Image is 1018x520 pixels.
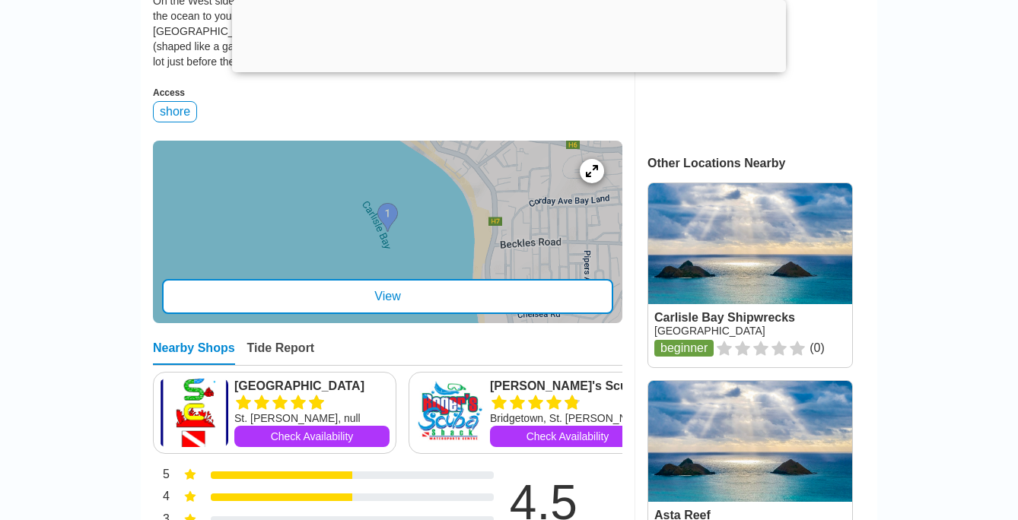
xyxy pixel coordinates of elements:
div: View [162,279,613,314]
a: [PERSON_NAME]'s Scuba Shack [490,379,645,394]
div: 4 [153,488,170,508]
a: Check Availability [490,426,645,447]
div: shore [153,101,197,122]
div: Tide Report [247,341,315,365]
div: Access [153,87,622,98]
div: Nearby Shops [153,341,235,365]
a: Check Availability [234,426,390,447]
div: Bridgetown, St. [PERSON_NAME], null [490,411,645,426]
div: 5 [153,466,170,486]
img: Roger's Scuba Shack [415,379,484,447]
div: St. [PERSON_NAME], null [234,411,390,426]
div: Other Locations Nearby [647,157,877,170]
a: entry mapView [153,141,622,323]
a: [GEOGRAPHIC_DATA] [234,379,390,394]
img: West Side Scuba Centre [160,379,228,447]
